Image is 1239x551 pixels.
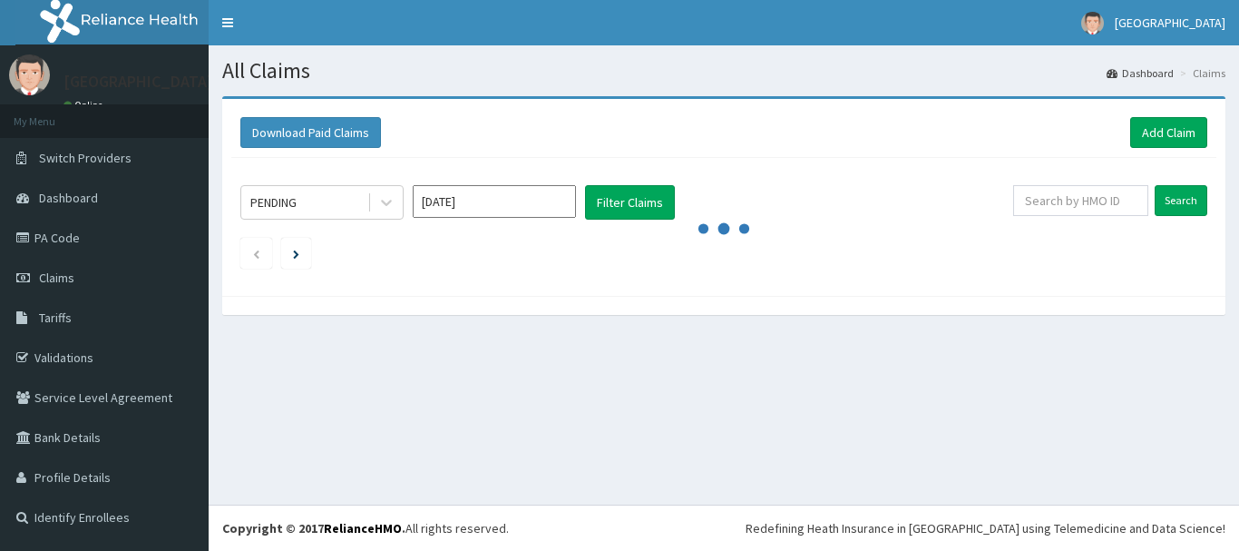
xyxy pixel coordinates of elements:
[240,117,381,148] button: Download Paid Claims
[250,193,297,212] div: PENDING
[222,59,1225,83] h1: All Claims
[63,99,107,112] a: Online
[1155,185,1207,216] input: Search
[697,202,751,256] svg: audio-loading
[39,190,98,206] span: Dashboard
[39,150,132,166] span: Switch Providers
[413,185,576,218] input: Select Month and Year
[1176,65,1225,81] li: Claims
[39,310,72,326] span: Tariffs
[9,54,50,95] img: User Image
[324,520,402,536] a: RelianceHMO
[1107,65,1174,81] a: Dashboard
[1081,12,1104,34] img: User Image
[585,185,675,220] button: Filter Claims
[1115,15,1225,31] span: [GEOGRAPHIC_DATA]
[746,519,1225,537] div: Redefining Heath Insurance in [GEOGRAPHIC_DATA] using Telemedicine and Data Science!
[1013,185,1148,216] input: Search by HMO ID
[63,74,213,90] p: [GEOGRAPHIC_DATA]
[39,270,74,286] span: Claims
[209,505,1239,551] footer: All rights reserved.
[1130,117,1207,148] a: Add Claim
[293,245,299,261] a: Next page
[252,245,260,261] a: Previous page
[222,520,405,536] strong: Copyright © 2017 .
